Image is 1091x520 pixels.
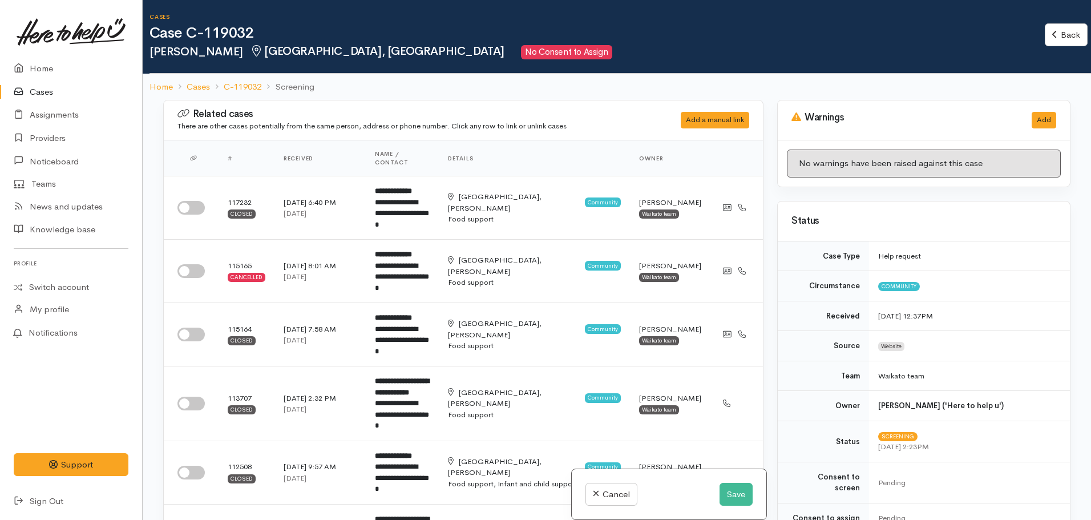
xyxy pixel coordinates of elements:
td: Source [778,331,869,361]
div: [DATE] 2:23PM [878,441,1056,453]
time: [DATE] [284,335,306,345]
div: Add a manual link [681,112,749,128]
h3: Status [791,216,1056,227]
span: [GEOGRAPHIC_DATA], [GEOGRAPHIC_DATA] [250,44,504,58]
div: Food support, Infant and child support [448,478,621,490]
h2: [PERSON_NAME] [149,45,1045,59]
small: There are other cases potentially from the same person, address or phone number. Click any row to... [177,121,567,131]
td: Status [778,421,869,462]
span: Community [585,393,621,402]
td: Case Type [778,241,869,271]
h3: Related cases [177,108,652,120]
span: Community [585,462,621,471]
div: Pending [878,477,1056,489]
span: [GEOGRAPHIC_DATA], [459,255,542,265]
td: Circumstance [778,271,869,301]
time: [DATE] [284,473,306,483]
div: [DATE] 8:01 AM [284,260,357,272]
span: Community [585,197,621,207]
button: Add [1032,112,1056,128]
td: 117232 [219,176,274,240]
span: [GEOGRAPHIC_DATA], [459,388,542,397]
div: Waikato team [639,273,679,282]
span: [GEOGRAPHIC_DATA], [459,192,542,201]
div: [PERSON_NAME] [639,324,701,335]
div: [PERSON_NAME] [639,260,701,272]
td: Consent to screen [778,462,869,503]
div: [PERSON_NAME] [639,197,701,208]
span: [GEOGRAPHIC_DATA], [459,457,542,466]
time: [DATE] [284,404,306,414]
button: Support [14,453,128,477]
td: Help request [869,241,1070,271]
td: Received [778,301,869,331]
td: Team [778,361,869,391]
div: Waikato team [639,209,679,219]
div: [PERSON_NAME] [448,191,582,213]
h3: Warnings [791,112,1018,123]
div: [PERSON_NAME] [639,393,701,404]
button: Save [720,483,753,506]
div: [PERSON_NAME] [448,456,582,478]
div: Food support [448,213,621,225]
time: [DATE] [284,208,306,218]
a: Cases [187,80,210,94]
a: C-119032 [224,80,261,94]
td: Owner [778,391,869,421]
td: 112508 [219,441,274,504]
div: Closed [228,336,256,345]
a: Back [1045,23,1088,47]
div: Food support [448,340,621,352]
span: Community [585,324,621,333]
th: Name / contact [366,140,439,176]
div: [PERSON_NAME] [448,318,582,340]
a: Cancel [585,483,637,506]
li: Screening [261,80,314,94]
div: Waikato team [639,405,679,414]
div: [PERSON_NAME] [448,387,582,409]
th: Details [439,140,631,176]
div: [PERSON_NAME] [639,461,701,473]
div: Closed [228,474,256,483]
div: Closed [228,209,256,219]
time: [DATE] [284,272,306,281]
div: [DATE] 6:40 PM [284,197,357,208]
time: [DATE] 12:37PM [878,311,933,321]
div: [DATE] 9:57 AM [284,461,357,473]
div: Closed [228,405,256,414]
div: Food support [448,277,621,288]
a: Home [149,80,173,94]
th: # [219,140,274,176]
div: [DATE] 2:32 PM [284,393,357,404]
h6: Profile [14,256,128,271]
span: Community [585,261,621,270]
nav: breadcrumb [143,74,1091,100]
span: No Consent to Assign [521,45,612,59]
div: Food support [448,409,621,421]
div: No warnings have been raised against this case [787,150,1061,178]
span: Screening [878,432,918,441]
div: Waikato team [639,336,679,345]
th: Received [274,140,366,176]
span: Website [878,342,904,351]
td: 115165 [219,240,274,303]
b: [PERSON_NAME] ('Here to help u') [878,401,1004,410]
div: [DATE] 7:58 AM [284,324,357,335]
span: [GEOGRAPHIC_DATA], [459,319,542,328]
div: Cancelled [228,273,265,282]
h6: Cases [149,14,1045,20]
th: Owner [630,140,710,176]
td: 115164 [219,303,274,366]
td: 113707 [219,366,274,441]
h1: Case C-119032 [149,25,1045,42]
div: [PERSON_NAME] [448,255,582,277]
span: Waikato team [878,371,924,381]
span: Community [878,282,920,291]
